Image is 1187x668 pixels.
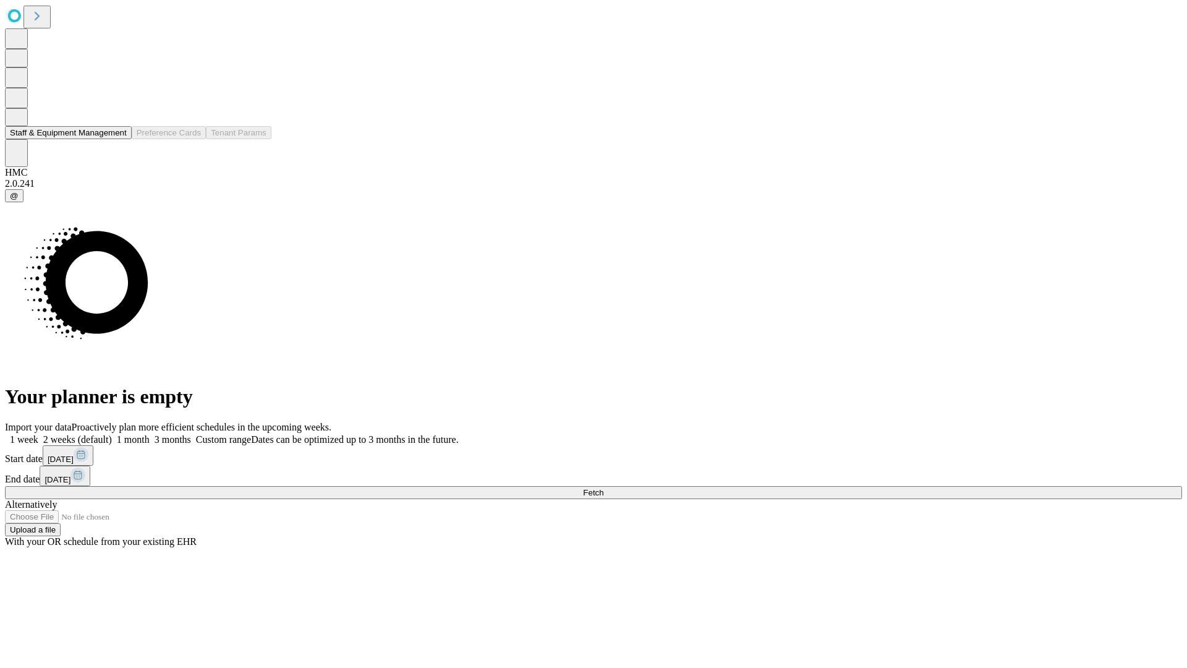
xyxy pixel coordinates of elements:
span: @ [10,191,19,200]
span: 2 weeks (default) [43,434,112,445]
span: Custom range [196,434,251,445]
span: With your OR schedule from your existing EHR [5,536,197,547]
button: [DATE] [40,466,90,486]
button: @ [5,189,23,202]
span: Proactively plan more efficient schedules in the upcoming weeks. [72,422,331,432]
button: Staff & Equipment Management [5,126,132,139]
div: 2.0.241 [5,178,1182,189]
span: Fetch [583,488,603,497]
div: End date [5,466,1182,486]
span: Dates can be optimized up to 3 months in the future. [251,434,458,445]
div: Start date [5,445,1182,466]
button: Preference Cards [132,126,206,139]
span: [DATE] [45,475,70,484]
span: [DATE] [48,455,74,464]
span: Import your data [5,422,72,432]
span: 1 month [117,434,150,445]
h1: Your planner is empty [5,385,1182,408]
div: HMC [5,167,1182,178]
button: [DATE] [43,445,93,466]
span: 3 months [155,434,191,445]
button: Fetch [5,486,1182,499]
button: Upload a file [5,523,61,536]
span: 1 week [10,434,38,445]
span: Alternatively [5,499,57,510]
button: Tenant Params [206,126,271,139]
